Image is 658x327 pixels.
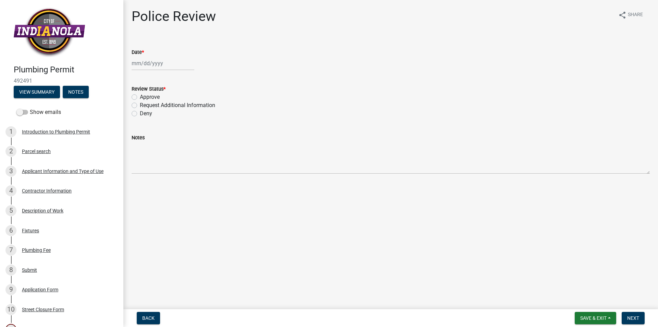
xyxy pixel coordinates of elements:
i: share [618,11,626,19]
div: 6 [5,225,16,236]
wm-modal-confirm: Summary [14,90,60,95]
label: Request Additional Information [140,101,215,109]
div: Description of Work [22,208,63,213]
span: 492491 [14,78,110,84]
wm-modal-confirm: Notes [63,90,89,95]
div: 1 [5,126,16,137]
button: Back [137,312,160,324]
div: Application Form [22,287,58,292]
span: Next [627,315,639,321]
button: shareShare [613,8,648,22]
button: Notes [63,86,89,98]
label: Review Status [132,87,166,92]
div: Introduction to Plumbing Permit [22,129,90,134]
h4: Plumbing Permit [14,65,118,75]
label: Show emails [16,108,61,116]
label: Approve [140,93,160,101]
div: 8 [5,265,16,276]
div: 4 [5,185,16,196]
div: Applicant Information and Type of Use [22,169,103,174]
div: 9 [5,284,16,295]
div: Parcel search [22,149,51,154]
div: 3 [5,166,16,177]
span: Back [142,315,155,321]
span: Save & Exit [580,315,607,321]
div: Plumbing Fee [22,248,51,253]
img: City of Indianola, Iowa [14,7,85,58]
label: Notes [132,136,145,140]
button: Save & Exit [575,312,616,324]
div: 7 [5,245,16,256]
span: Share [628,11,643,19]
div: Submit [22,268,37,272]
label: Date [132,50,144,55]
div: 5 [5,205,16,216]
button: Next [622,312,645,324]
h1: Police Review [132,8,216,25]
button: View Summary [14,86,60,98]
div: Contractor Information [22,188,72,193]
div: 2 [5,146,16,157]
input: mm/dd/yyyy [132,56,194,70]
div: Street Closure Form [22,307,64,312]
label: Deny [140,109,152,118]
div: 10 [5,304,16,315]
div: Fixtures [22,228,39,233]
